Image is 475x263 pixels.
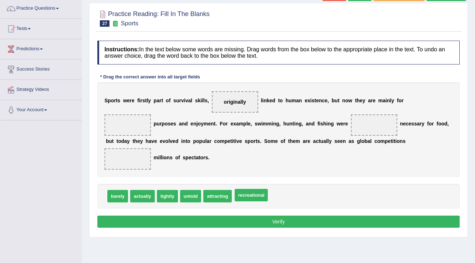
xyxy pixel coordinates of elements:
[159,98,161,103] b: r
[318,138,320,144] b: t
[281,138,284,144] b: o
[200,155,204,160] b: o
[390,138,392,144] b: t
[209,138,211,144] b: r
[385,98,387,103] b: i
[337,138,340,144] b: e
[357,138,360,144] b: g
[185,98,188,103] b: v
[173,121,176,127] b: s
[184,98,185,103] b: i
[97,73,203,80] div: * Drag the correct answer into all target fields
[230,121,233,127] b: e
[275,138,278,144] b: e
[235,138,236,144] b: i
[326,138,327,144] b: l
[202,138,205,144] b: u
[403,138,405,144] b: s
[0,80,82,98] a: Strategy Videos
[406,121,409,127] b: c
[288,98,292,103] b: u
[185,155,189,160] b: p
[189,155,191,160] b: e
[154,155,158,160] b: m
[168,121,170,127] b: s
[195,98,198,103] b: s
[246,121,248,127] b: l
[132,98,134,103] b: e
[211,121,214,127] b: n
[108,98,111,103] b: p
[343,121,345,127] b: r
[167,155,170,160] b: n
[292,98,296,103] b: m
[193,121,196,127] b: n
[188,98,191,103] b: a
[313,138,316,144] b: a
[400,138,403,144] b: n
[134,138,137,144] b: h
[208,155,209,160] b: .
[345,98,348,103] b: o
[351,114,397,136] span: Drop target
[298,121,302,127] b: g
[323,121,327,127] b: h
[337,121,341,127] b: w
[417,121,420,127] b: a
[290,121,293,127] b: n
[409,121,412,127] b: e
[139,98,141,103] b: i
[196,121,198,127] b: j
[296,138,300,144] b: m
[202,98,203,103] b: l
[326,121,328,127] b: i
[327,98,329,103] b: ,
[220,121,223,127] b: F
[392,138,394,144] b: i
[323,138,326,144] b: a
[315,98,316,103] b: t
[368,138,371,144] b: a
[0,100,82,118] a: Your Account
[316,98,319,103] b: e
[173,98,176,103] b: s
[154,121,157,127] b: p
[201,121,204,127] b: y
[111,20,119,27] small: Exam occurring question
[385,138,388,144] b: p
[370,138,372,144] b: l
[176,98,179,103] b: u
[290,138,293,144] b: h
[109,138,112,144] b: u
[438,121,441,127] b: o
[104,98,108,103] b: S
[279,121,281,127] b: ,
[342,98,346,103] b: n
[331,121,334,127] b: g
[97,41,460,65] h4: In the text below some words are missing. Drag words from the box below to the appropriate place ...
[306,138,307,144] b: r
[170,155,173,160] b: s
[198,98,201,103] b: k
[205,138,207,144] b: l
[261,121,263,127] b: i
[349,138,352,144] b: a
[183,155,186,160] b: s
[422,121,424,127] b: y
[165,138,169,144] b: o
[272,98,275,103] b: d
[204,121,208,127] b: m
[187,138,190,144] b: o
[212,91,258,113] span: Drop target
[414,121,417,127] b: s
[123,98,127,103] b: w
[118,138,121,144] b: o
[329,138,332,144] b: y
[251,138,254,144] b: o
[319,98,322,103] b: n
[402,98,403,103] b: r
[162,121,165,127] b: p
[106,138,109,144] b: b
[165,121,168,127] b: o
[137,98,139,103] b: f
